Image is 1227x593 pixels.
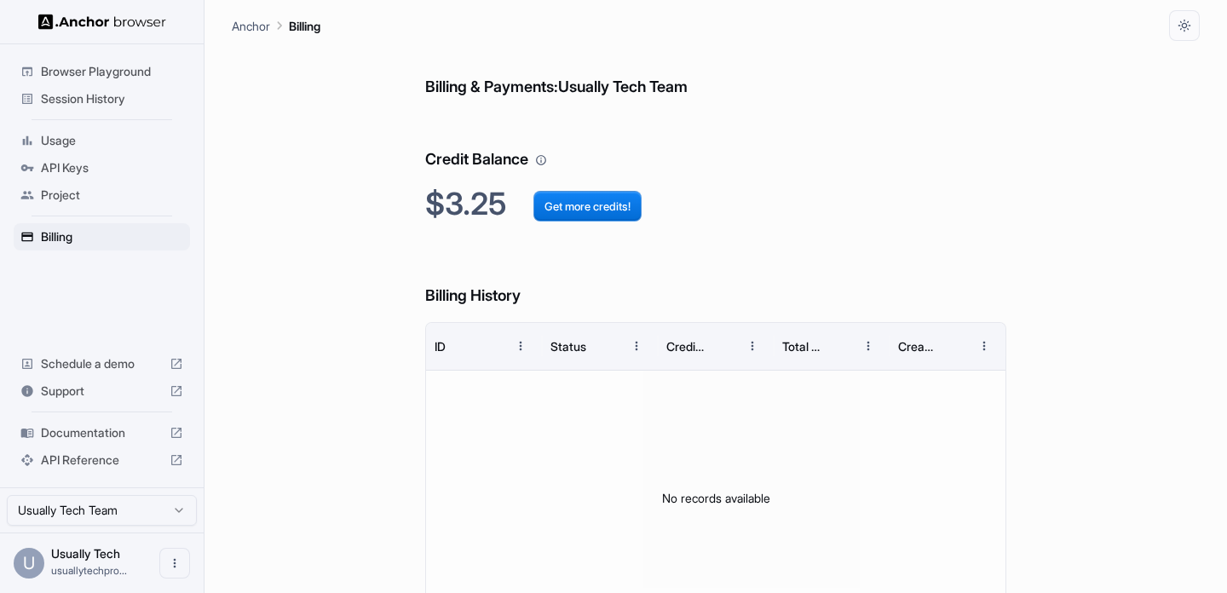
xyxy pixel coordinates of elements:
[535,154,547,166] svg: Your credit balance will be consumed as you use the API. Visit the usage page to view a breakdown...
[14,58,190,85] div: Browser Playground
[232,16,320,35] nav: breadcrumb
[822,331,853,361] button: Sort
[590,331,621,361] button: Sort
[14,350,190,377] div: Schedule a demo
[14,419,190,446] div: Documentation
[969,331,999,361] button: Menu
[159,548,190,579] button: Open menu
[621,331,652,361] button: Menu
[853,331,884,361] button: Menu
[41,159,183,176] span: API Keys
[14,154,190,181] div: API Keys
[41,187,183,204] span: Project
[14,85,190,112] div: Session History
[533,191,642,222] button: Get more credits!
[505,331,536,361] button: Menu
[14,446,190,474] div: API Reference
[41,228,183,245] span: Billing
[51,546,120,561] span: Usually Tech
[425,186,1006,222] h2: $3.25
[425,113,1006,172] h6: Credit Balance
[289,17,320,35] p: Billing
[14,127,190,154] div: Usage
[232,17,270,35] p: Anchor
[41,452,163,469] span: API Reference
[550,339,586,354] div: Status
[425,41,1006,100] h6: Billing & Payments: Usually Tech Team
[938,331,969,361] button: Sort
[666,339,705,354] div: Credits
[41,383,163,400] span: Support
[41,63,183,80] span: Browser Playground
[38,14,166,30] img: Anchor Logo
[14,548,44,579] div: U
[706,331,737,361] button: Sort
[425,250,1006,308] h6: Billing History
[435,339,446,354] div: ID
[737,331,768,361] button: Menu
[41,90,183,107] span: Session History
[41,355,163,372] span: Schedule a demo
[14,223,190,250] div: Billing
[475,331,505,361] button: Sort
[51,564,127,577] span: usuallytechprogramming@gmail.com
[898,339,936,354] div: Created
[782,339,821,354] div: Total Cost
[14,181,190,209] div: Project
[14,377,190,405] div: Support
[41,424,163,441] span: Documentation
[41,132,183,149] span: Usage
